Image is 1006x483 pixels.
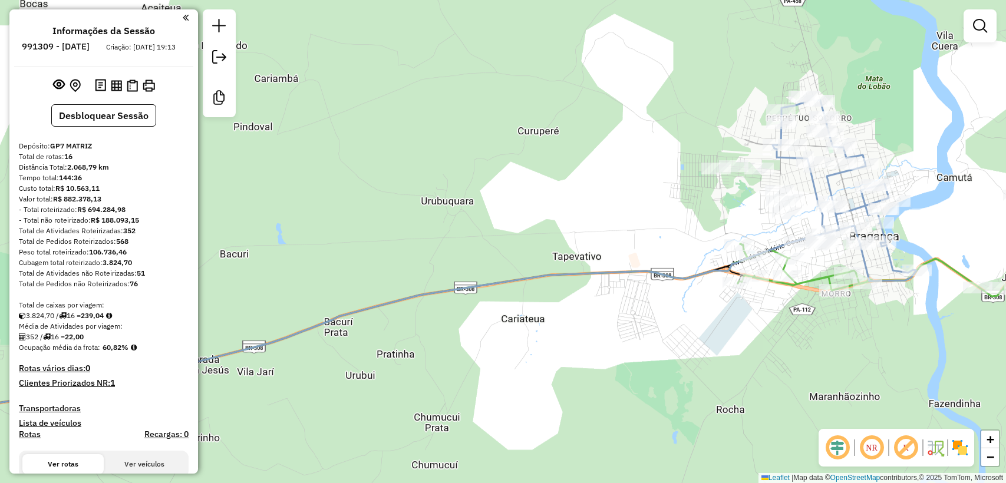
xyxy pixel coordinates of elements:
strong: 2.068,79 km [67,163,109,171]
i: Total de rotas [59,312,67,319]
div: Total de rotas: [19,151,189,162]
div: 3.824,70 / 16 = [19,310,189,321]
div: Total de Atividades não Roteirizadas: [19,268,189,279]
div: Atividade não roteirizada - HIPER DEUS E VIDO [818,196,847,208]
div: - Total roteirizado: [19,204,189,215]
div: Atividade não roteirizada - BOTECO DO GATO [809,111,838,123]
strong: 3.824,70 [103,258,132,267]
div: Atividade não roteirizada - FRANCILENE DO SOCORRO SILVA NACIMENTO [819,201,849,213]
div: 352 / 16 = [19,332,189,342]
strong: R$ 10.563,11 [55,184,100,193]
div: Atividade não roteirizada - IMPERIAL STORE [791,91,820,102]
i: Meta Caixas/viagem: 220,00 Diferença: 19,04 [106,312,112,319]
img: Exibir/Ocultar setores [951,438,969,457]
button: Visualizar Romaneio [124,77,140,94]
strong: 60,82% [103,343,128,352]
a: Leaflet [761,474,790,482]
button: Visualizar relatório de Roteirização [108,77,124,93]
em: Média calculada utilizando a maior ocupação (%Peso ou %Cubagem) de cada rota da sessão. Rotas cro... [131,344,137,351]
span: | [791,474,793,482]
button: Desbloquear Sessão [51,104,156,127]
div: Valor total: [19,194,189,204]
div: Atividade não roteirizada - MAIA BEBIDAS [806,125,836,137]
strong: 352 [123,226,136,235]
div: Atividade não roteirizada - HELOANA PIRES RODRIGUES [881,195,911,207]
div: Total de caixas por viagem: [19,300,189,310]
div: Atividade não roteirizada - VALCENIR RIBEIRO SANTANA DA SILVA [774,194,804,206]
span: Ocupação média da frota: [19,343,100,352]
div: Custo total: [19,183,189,194]
strong: R$ 694.284,98 [77,205,126,214]
h4: Lista de veículos [19,418,189,428]
button: Ver veículos [104,454,185,474]
h4: Transportadoras [19,403,189,413]
div: Total de Pedidos Roteirizados: [19,236,189,247]
h4: Rotas vários dias: [19,363,189,373]
img: Fluxo de ruas [926,438,945,457]
div: Média de Atividades por viagem: [19,321,189,332]
div: Distância Total: [19,162,189,173]
div: Atividade não roteirizada - MERCADINHO DO EDIR [766,117,796,129]
a: Zoom out [981,448,999,466]
div: - Total não roteirizado: [19,215,189,226]
div: Atividade não roteirizada - POINT DAS BEBEIDAS [701,163,731,174]
div: Atividade não roteirizada - AeD BEBIDAS 2 [719,160,748,172]
div: Atividade não roteirizada - BAR DO WAL [765,185,794,197]
a: Exibir filtros [968,14,992,38]
div: Atividade não roteirizada - SUPERMERC BRAGANCA [825,157,855,169]
div: Map data © contributors,© 2025 TomTom, Microsoft [758,473,1006,483]
button: Imprimir Rotas [140,77,157,94]
div: Atividade não roteirizada - BOTECO DO GATO [810,111,840,123]
strong: R$ 882.378,13 [53,194,101,203]
div: Criação: [DATE] 19:13 [101,42,180,52]
div: Atividade não roteirizada - PAN E MINI BOX IDEAL [778,139,807,151]
div: Total de Atividades Roteirizadas: [19,226,189,236]
h4: Clientes Priorizados NR: [19,378,189,388]
strong: 76 [130,279,138,288]
strong: 51 [137,269,145,277]
h4: Recargas: 0 [144,429,189,439]
a: Rotas [19,429,41,439]
i: Total de Atividades [19,333,26,340]
h4: Informações da Sessão [52,25,155,37]
span: Ocultar deslocamento [823,434,852,462]
div: Peso total roteirizado: [19,247,189,257]
strong: 144:36 [59,173,82,182]
a: Nova sessão e pesquisa [207,14,231,41]
div: Atividade não roteirizada - MAIA BEBIDAS [808,125,837,137]
i: Total de rotas [43,333,51,340]
h6: 991309 - [DATE] [22,41,90,52]
strong: GP7 MATRIZ [50,141,92,150]
strong: 22,00 [65,332,84,341]
strong: R$ 188.093,15 [91,216,139,224]
div: Atividade não roteirizada - BAR DO MINGAU [870,203,899,215]
div: Atividade não roteirizada - LOPES BEBIDAS [864,179,893,191]
a: Criar modelo [207,86,231,113]
div: Atividade não roteirizada - BARBEARIA ESTILO VIP [766,196,796,207]
strong: 16 [64,152,72,161]
div: Atividade não roteirizada - IMPERIAL STORE [789,91,818,102]
strong: 106.736,46 [89,247,127,256]
div: Depósito: [19,141,189,151]
strong: 0 [85,363,90,373]
strong: 1 [110,378,115,388]
button: Exibir sessão original [51,76,67,95]
span: − [987,449,994,464]
i: Cubagem total roteirizado [19,312,26,319]
span: Ocultar NR [857,434,886,462]
button: Logs desbloquear sessão [93,77,108,95]
strong: 568 [116,237,128,246]
div: Atividade não roteirizada - REINALDO LUCAS DA SILVA [828,138,857,150]
a: Clique aqui para minimizar o painel [183,11,189,24]
div: Atividade não roteirizada - ROSA BAR [744,163,774,174]
button: Ver rotas [22,454,104,474]
div: Atividade não roteirizada - CASA DUARTE [772,207,801,219]
div: Tempo total: [19,173,189,183]
span: + [987,432,994,446]
a: OpenStreetMap [830,474,880,482]
button: Centralizar mapa no depósito ou ponto de apoio [67,77,83,95]
a: Exportar sessão [207,45,231,72]
div: Atividade não roteirizada - BAR DO MINGAU [868,203,898,215]
div: Total de Pedidos não Roteirizados: [19,279,189,289]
